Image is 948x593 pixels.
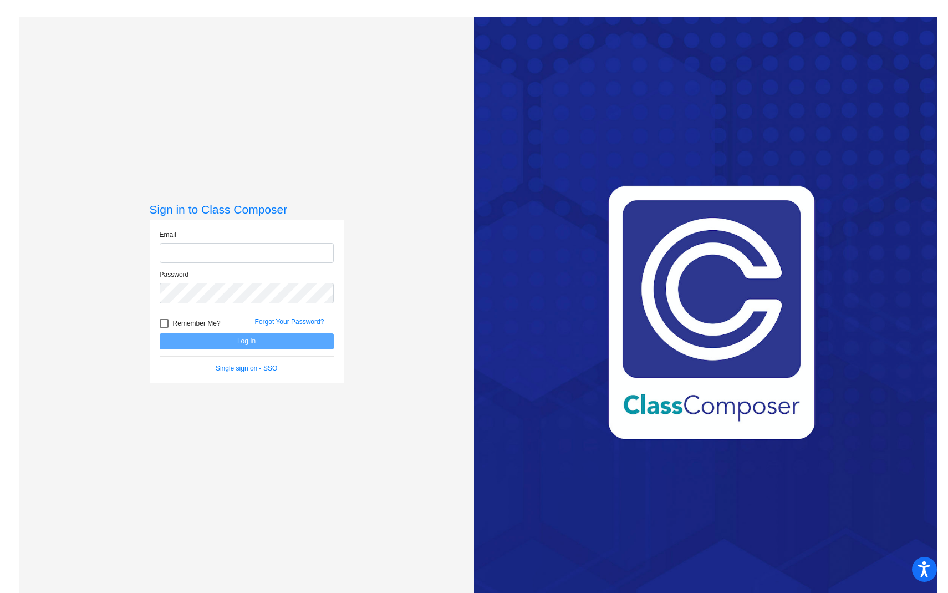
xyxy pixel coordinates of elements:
a: Forgot Your Password? [255,318,324,326]
label: Email [160,230,176,240]
span: Remember Me? [173,317,221,330]
label: Password [160,270,189,280]
a: Single sign on - SSO [216,364,277,372]
h3: Sign in to Class Composer [150,202,344,216]
button: Log In [160,333,334,349]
